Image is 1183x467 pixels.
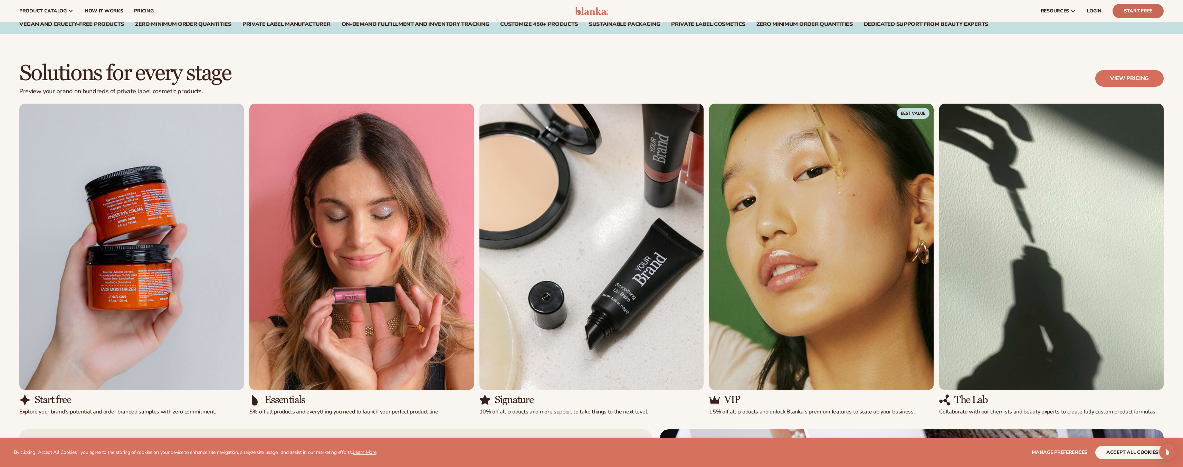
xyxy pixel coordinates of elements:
[1113,4,1164,18] a: Start Free
[249,408,474,416] p: 5% off all products and everything you need to launch your perfect product line.
[1095,70,1164,87] a: View pricing
[19,104,244,390] img: Shopify Image 7
[671,21,745,28] div: PRIVATE LABEL COSMETICS
[135,21,231,28] div: Zero Minimum Order Quantities
[575,7,608,15] img: logo
[35,394,71,406] h3: Start free
[1032,449,1087,456] span: Manage preferences
[709,104,934,416] div: 4 / 5
[342,21,489,28] div: On-Demand Fulfillment and Inventory Tracking
[709,104,934,390] img: Shopify Image 13
[589,21,660,28] div: SUSTAINABLE PACKAGING
[85,8,123,14] span: How It Works
[19,394,30,406] img: Shopify Image 8
[954,394,988,406] h3: The Lab
[265,394,305,406] h3: Essentials
[479,394,490,406] img: Shopify Image 12
[242,21,331,28] div: PRIVATE LABEL MANUFACTURER
[939,104,1164,390] img: Shopify Image 15
[1041,8,1069,14] span: resources
[709,408,934,416] p: 15% off all products and unlock Blanka's premium features to scale up your business.
[19,8,67,14] span: product catalog
[19,104,244,416] div: 1 / 5
[19,88,231,95] p: Preview your brand on hundreds of private label cosmetic products.
[939,408,1164,416] p: Collaborate with our chemists and beauty experts to create fully custom product formulas.
[19,21,124,28] div: Vegan and Cruelty-Free Products
[249,104,474,390] img: Shopify Image 9
[19,408,244,416] p: Explore your brand’s potential and order branded samples with zero commitment.
[479,408,704,416] p: 10% off all products and more support to take things to the next level.
[249,394,260,406] img: Shopify Image 10
[1087,8,1101,14] span: LOGIN
[249,104,474,416] div: 2 / 5
[19,62,231,85] h2: Solutions for every stage
[709,394,720,406] img: Shopify Image 14
[479,104,704,390] img: Shopify Image 11
[479,104,704,416] div: 3 / 5
[724,394,740,406] h3: VIP
[897,108,930,119] span: Best Value
[1095,446,1169,459] button: accept all cookies
[1159,444,1176,460] div: Open Intercom Messenger
[939,394,950,406] img: Shopify Image 16
[756,21,853,28] div: ZERO MINIMUM ORDER QUANTITIES
[495,394,534,406] h3: Signature
[864,21,988,28] div: DEDICATED SUPPORT FROM BEAUTY EXPERTS
[353,449,376,456] a: Learn More
[134,8,153,14] span: pricing
[14,450,376,456] p: By clicking "Accept All Cookies", you agree to the storing of cookies on your device to enhance s...
[939,104,1164,416] div: 5 / 5
[500,21,578,28] div: CUSTOMIZE 450+ PRODUCTS
[1032,446,1087,459] button: Manage preferences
